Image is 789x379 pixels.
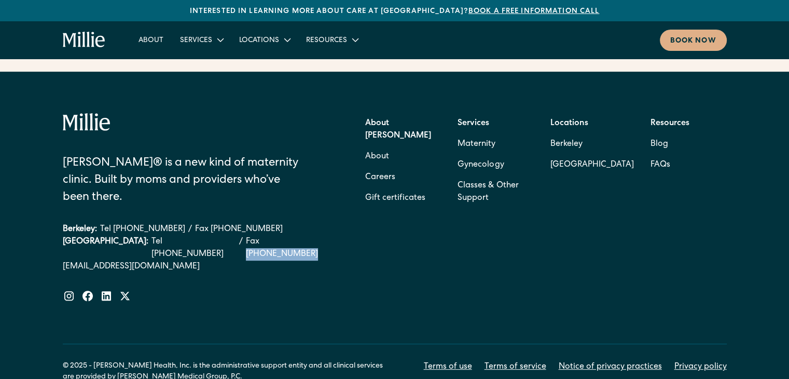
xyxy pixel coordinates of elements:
[550,119,588,128] strong: Locations
[298,31,366,48] div: Resources
[650,119,689,128] strong: Resources
[239,236,243,261] div: /
[172,31,231,48] div: Services
[458,119,489,128] strong: Services
[151,236,237,261] a: Tel [PHONE_NUMBER]
[424,361,472,373] a: Terms of use
[130,31,172,48] a: About
[63,236,148,261] div: [GEOGRAPHIC_DATA]:
[195,223,283,236] a: Fax [PHONE_NUMBER]
[231,31,298,48] div: Locations
[365,146,389,167] a: About
[306,35,347,46] div: Resources
[674,361,727,373] a: Privacy policy
[365,119,431,140] strong: About [PERSON_NAME]
[660,30,727,51] a: Book now
[670,36,716,47] div: Book now
[239,35,279,46] div: Locations
[63,223,97,236] div: Berkeley:
[458,134,495,155] a: Maternity
[63,155,307,207] div: [PERSON_NAME]® is a new kind of maternity clinic. Built by moms and providers who’ve been there.
[246,236,334,261] a: Fax [PHONE_NUMBER]
[559,361,662,373] a: Notice of privacy practices
[63,261,334,273] a: [EMAIL_ADDRESS][DOMAIN_NAME]
[100,223,185,236] a: Tel [PHONE_NUMBER]
[365,167,395,188] a: Careers
[188,223,192,236] div: /
[63,32,106,48] a: home
[550,155,634,175] a: [GEOGRAPHIC_DATA]
[650,155,670,175] a: FAQs
[485,361,546,373] a: Terms of service
[468,8,599,15] a: Book a free information call
[650,134,668,155] a: Blog
[458,175,534,209] a: Classes & Other Support
[458,155,504,175] a: Gynecology
[365,188,425,209] a: Gift certificates
[180,35,212,46] div: Services
[550,134,634,155] a: Berkeley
